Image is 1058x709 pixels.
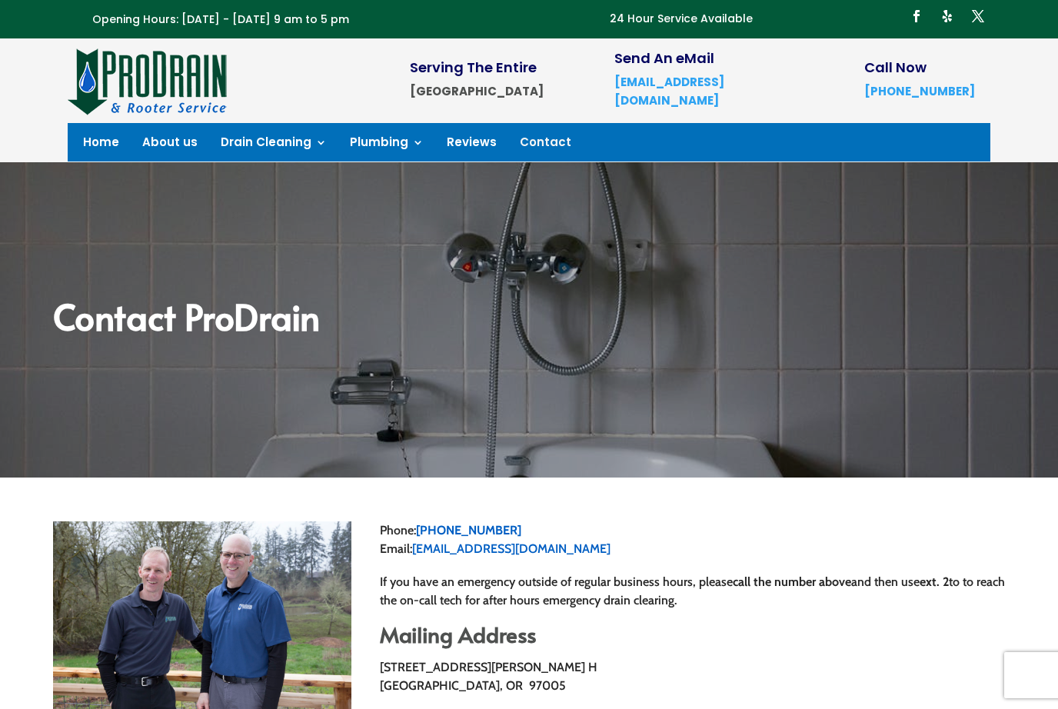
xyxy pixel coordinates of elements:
[53,298,1005,341] h2: Contact ProDrain
[966,4,990,28] a: Follow on X
[410,83,544,99] strong: [GEOGRAPHIC_DATA]
[380,574,733,589] span: If you have an emergency outside of regular business hours, please
[221,137,327,154] a: Drain Cleaning
[380,574,1005,607] span: to to reach the on-call tech for after hours emergency drain clearing.
[904,4,929,28] a: Follow on Facebook
[83,137,119,154] a: Home
[68,46,228,115] img: site-logo-100h
[380,541,412,556] span: Email:
[614,48,714,68] span: Send An eMail
[447,137,497,154] a: Reviews
[610,10,753,28] p: 24 Hour Service Available
[935,4,960,28] a: Follow on Yelp
[142,137,198,154] a: About us
[380,660,597,674] span: [STREET_ADDRESS][PERSON_NAME] H
[851,574,920,589] span: and then use
[864,58,927,77] span: Call Now
[380,678,566,693] span: [GEOGRAPHIC_DATA], OR 97005
[920,574,949,589] strong: ext. 2
[92,12,349,27] span: Opening Hours: [DATE] - [DATE] 9 am to 5 pm
[412,541,611,556] a: [EMAIL_ADDRESS][DOMAIN_NAME]
[380,624,1005,653] h2: Mailing Address
[733,574,851,589] strong: call the number above
[614,74,724,108] a: [EMAIL_ADDRESS][DOMAIN_NAME]
[410,58,537,77] span: Serving The Entire
[520,137,571,154] a: Contact
[416,523,521,538] a: [PHONE_NUMBER]
[350,137,424,154] a: Plumbing
[864,83,975,99] a: [PHONE_NUMBER]
[380,523,416,538] span: Phone:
